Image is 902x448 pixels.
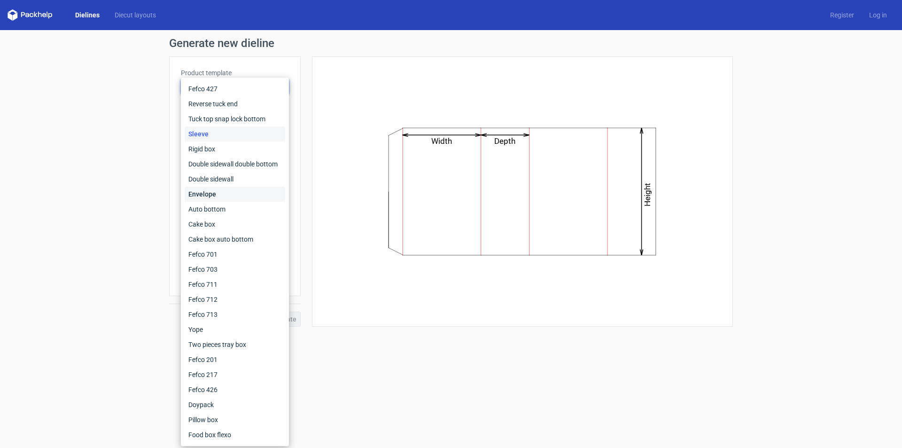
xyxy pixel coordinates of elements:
[823,10,862,20] a: Register
[185,352,285,367] div: Fefco 201
[185,262,285,277] div: Fefco 703
[185,96,285,111] div: Reverse tuck end
[107,10,163,20] a: Diecut layouts
[185,367,285,382] div: Fefco 217
[68,10,107,20] a: Dielines
[185,292,285,307] div: Fefco 712
[862,10,894,20] a: Log in
[185,382,285,397] div: Fefco 426
[432,136,452,146] text: Width
[185,322,285,337] div: Yope
[643,183,653,206] text: Height
[185,397,285,412] div: Doypack
[185,81,285,96] div: Fefco 427
[185,141,285,157] div: Rigid box
[185,427,285,442] div: Food box flexo
[185,172,285,187] div: Double sidewall
[185,202,285,217] div: Auto bottom
[185,111,285,126] div: Tuck top snap lock bottom
[185,126,285,141] div: Sleeve
[185,247,285,262] div: Fefco 701
[185,187,285,202] div: Envelope
[185,217,285,232] div: Cake box
[185,307,285,322] div: Fefco 713
[185,337,285,352] div: Two pieces tray box
[495,136,516,146] text: Depth
[181,68,289,78] label: Product template
[185,412,285,427] div: Pillow box
[185,277,285,292] div: Fefco 711
[169,38,733,49] h1: Generate new dieline
[185,157,285,172] div: Double sidewall double bottom
[185,232,285,247] div: Cake box auto bottom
